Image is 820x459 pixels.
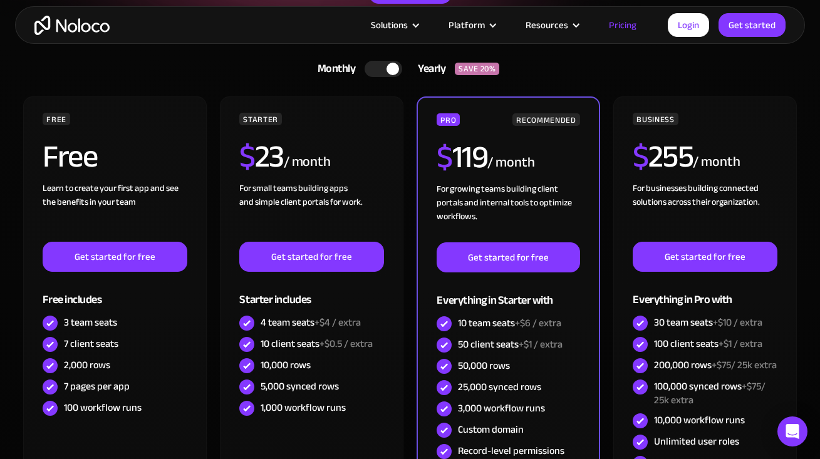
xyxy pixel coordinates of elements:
[64,401,142,415] div: 100 workflow runs
[654,379,777,407] div: 100,000 synced rows
[239,272,383,312] div: Starter includes
[261,379,339,393] div: 5,000 synced rows
[437,242,579,272] a: Get started for free
[261,337,373,351] div: 10 client seats
[239,127,255,186] span: $
[654,316,762,329] div: 30 team seats
[654,337,762,351] div: 100 client seats
[512,113,579,126] div: RECOMMENDED
[526,17,568,33] div: Resources
[314,313,361,332] span: +$4 / extra
[519,335,563,354] span: +$1 / extra
[437,113,460,126] div: PRO
[402,59,455,78] div: Yearly
[515,314,561,333] span: +$6 / extra
[510,17,593,33] div: Resources
[261,358,311,372] div: 10,000 rows
[719,13,786,37] a: Get started
[302,59,365,78] div: Monthly
[593,17,652,33] a: Pricing
[633,182,777,242] div: For businesses building connected solutions across their organization. ‍
[712,356,777,374] span: +$75/ 25k extra
[437,182,579,242] div: For growing teams building client portals and internal tools to optimize workflows.
[713,313,762,332] span: +$10 / extra
[239,242,383,272] a: Get started for free
[633,141,693,172] h2: 255
[633,127,648,186] span: $
[319,334,373,353] span: +$0.5 / extra
[693,152,740,172] div: / month
[355,17,433,33] div: Solutions
[455,63,499,75] div: SAVE 20%
[261,316,361,329] div: 4 team seats
[34,16,110,35] a: home
[668,13,709,37] a: Login
[64,358,110,372] div: 2,000 rows
[719,334,762,353] span: +$1 / extra
[654,377,766,410] span: +$75/ 25k extra
[458,316,561,330] div: 10 team seats
[777,416,807,446] div: Open Intercom Messenger
[633,113,678,125] div: BUSINESS
[43,242,187,272] a: Get started for free
[437,272,579,313] div: Everything in Starter with
[43,182,187,242] div: Learn to create your first app and see the benefits in your team ‍
[261,401,346,415] div: 1,000 workflow runs
[437,128,452,187] span: $
[433,17,510,33] div: Platform
[64,316,117,329] div: 3 team seats
[654,435,739,448] div: Unlimited user roles
[64,379,130,393] div: 7 pages per app
[458,444,564,458] div: Record-level permissions
[654,358,777,372] div: 200,000 rows
[239,141,284,172] h2: 23
[239,113,281,125] div: STARTER
[371,17,408,33] div: Solutions
[43,272,187,312] div: Free includes
[458,359,510,373] div: 50,000 rows
[239,182,383,242] div: For small teams building apps and simple client portals for work. ‍
[654,413,745,427] div: 10,000 workflow runs
[633,242,777,272] a: Get started for free
[284,152,331,172] div: / month
[437,142,487,173] h2: 119
[64,337,118,351] div: 7 client seats
[633,272,777,312] div: Everything in Pro with
[43,141,97,172] h2: Free
[458,338,563,351] div: 50 client seats
[458,401,545,415] div: 3,000 workflow runs
[458,423,524,436] div: Custom domain
[43,113,70,125] div: FREE
[458,380,541,394] div: 25,000 synced rows
[449,17,485,33] div: Platform
[487,153,534,173] div: / month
